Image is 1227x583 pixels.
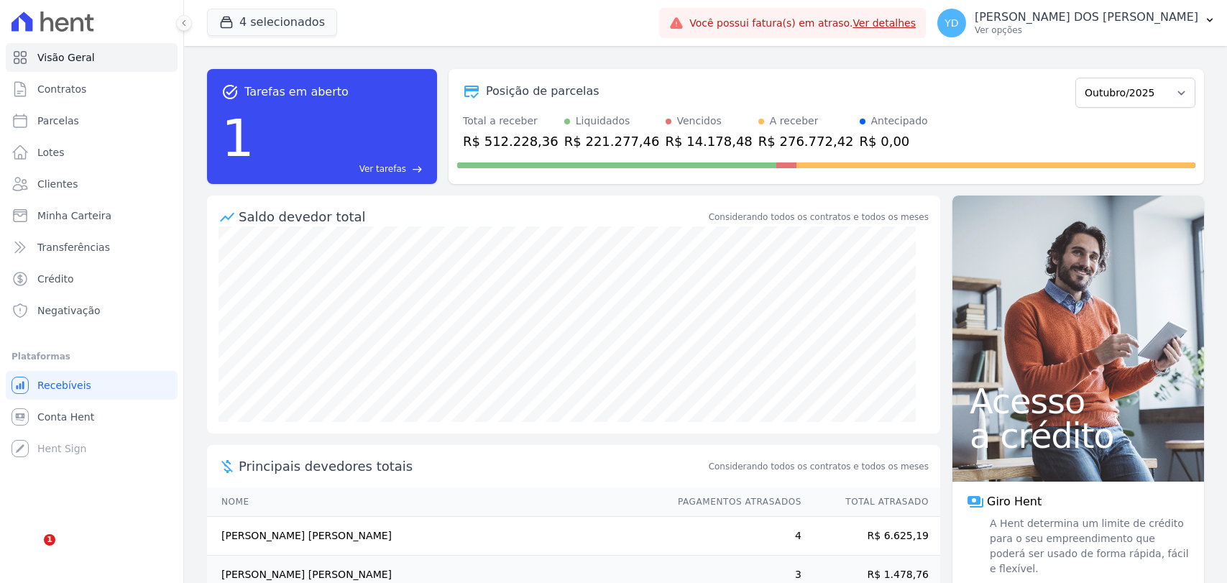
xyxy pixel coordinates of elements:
[860,132,928,151] div: R$ 0,00
[6,75,178,104] a: Contratos
[37,240,110,254] span: Transferências
[6,170,178,198] a: Clientes
[6,138,178,167] a: Lotes
[359,162,406,175] span: Ver tarefas
[975,10,1198,24] p: [PERSON_NAME] DOS [PERSON_NAME]
[709,460,929,473] span: Considerando todos os contratos e todos os meses
[689,16,916,31] span: Você possui fatura(s) em atraso.
[239,207,706,226] div: Saldo devedor total
[987,493,1042,510] span: Giro Hent
[463,132,559,151] div: R$ 512.228,36
[677,114,722,129] div: Vencidos
[664,487,802,517] th: Pagamentos Atrasados
[871,114,928,129] div: Antecipado
[564,132,660,151] div: R$ 221.277,46
[802,517,940,556] td: R$ 6.625,19
[6,403,178,431] a: Conta Hent
[970,384,1187,418] span: Acesso
[207,517,664,556] td: [PERSON_NAME] [PERSON_NAME]
[37,208,111,223] span: Minha Carteira
[6,371,178,400] a: Recebíveis
[37,410,94,424] span: Conta Hent
[207,9,337,36] button: 4 selecionados
[576,114,630,129] div: Liquidados
[463,114,559,129] div: Total a receber
[14,534,49,569] iframe: Intercom live chat
[709,211,929,224] div: Considerando todos os contratos e todos os meses
[221,101,254,175] div: 1
[6,43,178,72] a: Visão Geral
[12,348,172,365] div: Plataformas
[37,114,79,128] span: Parcelas
[239,456,706,476] span: Principais devedores totais
[486,83,599,100] div: Posição de parcelas
[260,162,423,175] a: Ver tarefas east
[664,517,802,556] td: 4
[970,418,1187,453] span: a crédito
[37,177,78,191] span: Clientes
[987,516,1190,577] span: A Hent determina um limite de crédito para o seu empreendimento que poderá ser usado de forma ráp...
[6,106,178,135] a: Parcelas
[37,378,91,393] span: Recebíveis
[770,114,819,129] div: A receber
[6,265,178,293] a: Crédito
[221,83,239,101] span: task_alt
[244,83,349,101] span: Tarefas em aberto
[975,24,1198,36] p: Ver opções
[412,164,423,175] span: east
[37,82,86,96] span: Contratos
[758,132,854,151] div: R$ 276.772,42
[44,534,55,546] span: 1
[6,233,178,262] a: Transferências
[853,17,916,29] a: Ver detalhes
[37,303,101,318] span: Negativação
[666,132,753,151] div: R$ 14.178,48
[945,18,958,28] span: YD
[207,487,664,517] th: Nome
[37,272,74,286] span: Crédito
[37,50,95,65] span: Visão Geral
[37,145,65,160] span: Lotes
[802,487,940,517] th: Total Atrasado
[6,296,178,325] a: Negativação
[926,3,1227,43] button: YD [PERSON_NAME] DOS [PERSON_NAME] Ver opções
[6,201,178,230] a: Minha Carteira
